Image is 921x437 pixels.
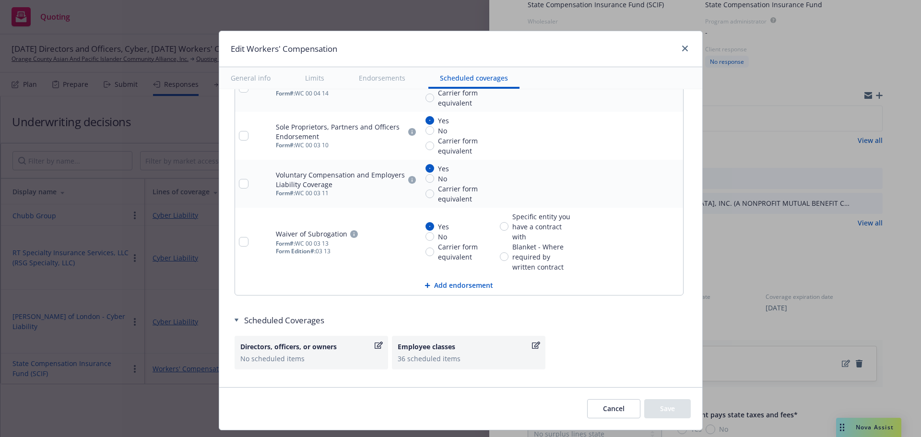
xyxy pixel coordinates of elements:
[219,67,282,89] button: General info
[438,136,493,156] span: Carrier form equivalent
[425,126,434,135] input: No
[398,354,540,364] div: 36 scheduled items
[425,189,434,198] input: Carrier form equivalent
[500,252,508,261] input: Blanket - Where required by written contract
[231,43,337,55] h1: Edit Workers' Compensation
[438,164,449,174] span: Yes
[425,164,434,173] input: Yes
[428,67,520,89] button: Scheduled coverages
[240,354,382,364] div: No scheduled items
[512,242,572,272] span: Blanket - Where required by written contract
[276,89,295,97] span: Form #:
[276,189,295,197] span: Form #:
[276,141,295,149] span: Form #:
[438,184,493,204] span: Carrier form equivalent
[276,189,417,197] div: WC 00 03 11
[425,248,434,256] input: Carrier form equivalent
[276,240,417,248] div: WC 00 03 13
[294,67,336,89] button: Limits
[392,336,545,369] button: Employee classes36 scheduled items
[425,116,434,125] input: Yes
[240,342,373,352] div: Directors, officers, or owners
[235,336,388,369] button: Directors, officers, or ownersNo scheduled items
[276,122,405,142] div: Sole Proprietors, Partners and Officers Endorsement
[276,247,316,255] span: Form Edition #:
[438,126,447,136] span: No
[406,126,418,138] a: circleInformation
[425,232,434,241] input: No
[276,170,405,189] div: Voluntary Compensation and Employers Liability Coverage
[347,67,417,89] button: Endorsements
[276,239,295,248] span: Form #:
[235,276,683,295] button: Add endorsement
[500,222,508,231] input: Specific entity you have a contract with
[235,315,687,326] div: Scheduled Coverages
[438,174,447,184] span: No
[438,222,449,232] span: Yes
[276,229,347,239] div: Waiver of Subrogation
[406,174,418,186] a: circleInformation
[276,248,417,255] div: 03 13
[438,116,449,126] span: Yes
[276,90,417,97] div: WC 00 04 14
[679,43,691,54] a: close
[398,342,530,352] div: Employee classes
[425,174,434,183] input: No
[438,232,447,242] span: No
[438,88,493,108] span: Carrier form equivalent
[587,399,640,418] button: Cancel
[276,142,417,149] div: WC 00 03 10
[438,242,493,262] span: Carrier form equivalent
[425,142,434,150] input: Carrier form equivalent
[512,212,572,242] span: Specific entity you have a contract with
[425,94,434,102] input: Carrier form equivalent
[348,228,360,240] a: circleInformation
[425,222,434,231] input: Yes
